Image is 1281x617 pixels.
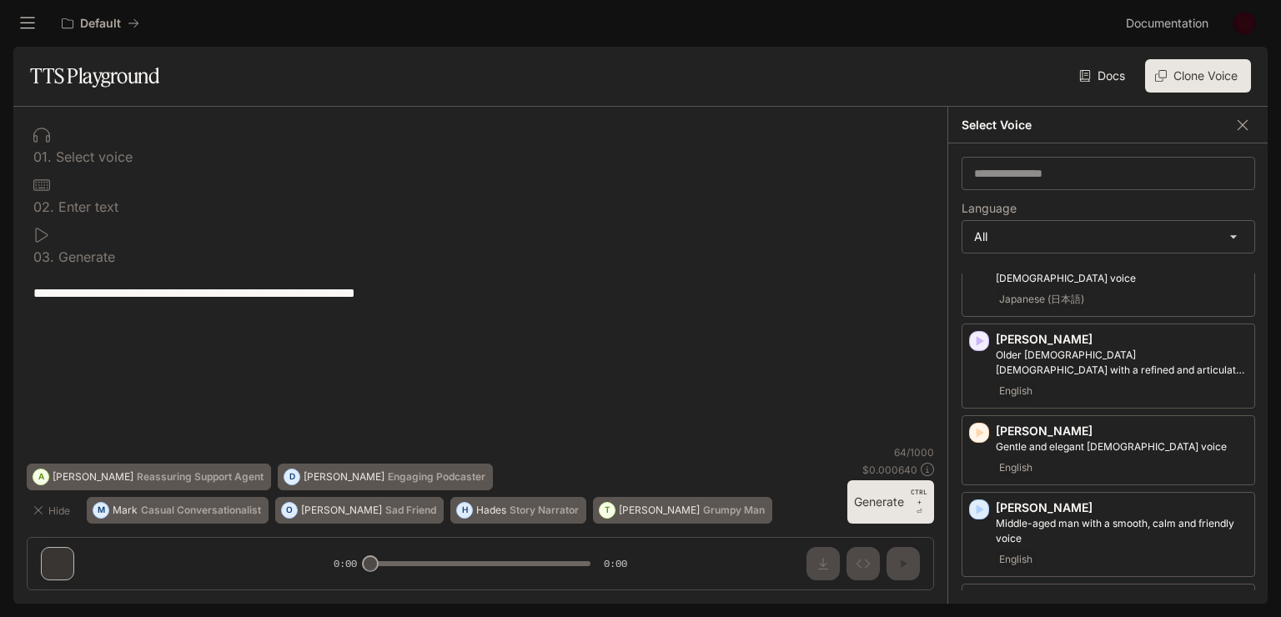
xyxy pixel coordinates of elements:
[999,293,1084,305] ya-tr-span: Japanese (日本語)
[137,470,264,483] ya-tr-span: Reassuring Support Agent
[98,503,105,518] ya-tr-span: M
[703,504,765,516] ya-tr-span: Grumpy Man
[476,504,506,516] ya-tr-span: Hades
[974,228,987,245] ya-tr-span: All
[911,488,927,506] ya-tr-span: CTRL +
[999,553,1032,565] ya-tr-span: English
[304,470,384,483] ya-tr-span: [PERSON_NAME]
[58,248,115,265] ya-tr-span: Generate
[593,497,772,524] button: T[PERSON_NAME]Grumpy Man
[619,504,700,516] ya-tr-span: [PERSON_NAME]
[996,349,1244,391] ya-tr-span: Older [DEMOGRAPHIC_DATA] [DEMOGRAPHIC_DATA] with a refined and articulate voice
[113,504,138,516] ya-tr-span: Mark
[462,503,468,518] ya-tr-span: H
[996,439,1248,454] p: Gentle and elegant female voice
[847,480,934,524] button: GenerateCTRL +⏎
[141,504,261,516] ya-tr-span: Casual Conversationalist
[1233,12,1256,35] img: User avatar
[27,464,271,490] button: A[PERSON_NAME]Reassuring Support Agent
[962,203,1017,214] ya-tr-span: Language
[1173,66,1238,87] ya-tr-span: Clone Voice
[54,7,147,40] button: All workspaces
[301,504,382,516] ya-tr-span: [PERSON_NAME]
[1076,59,1132,93] a: Docs
[854,492,904,513] ya-tr-span: Generate
[1098,66,1125,87] ya-tr-span: Docs
[1126,16,1208,30] ya-tr-span: Documentation
[388,470,485,483] ya-tr-span: Engaging Podcaster
[996,424,1093,438] ya-tr-span: [PERSON_NAME]
[33,250,54,263] p: 0 3 .
[996,332,1093,346] ya-tr-span: [PERSON_NAME]
[450,497,586,524] button: HHadesStory Narrator
[999,384,1032,397] ya-tr-span: English
[53,470,133,483] ya-tr-span: [PERSON_NAME]
[1119,7,1221,40] a: Documentation
[286,503,293,518] ya-tr-span: O
[278,464,493,490] button: D[PERSON_NAME]Engaging Podcaster
[56,148,133,165] ya-tr-span: Select voice
[30,63,159,88] ya-tr-span: TTS Playground
[48,502,70,519] ya-tr-span: Hide
[33,150,52,163] p: 0 1 .
[38,469,44,484] ya-tr-span: A
[58,198,118,215] ya-tr-span: Enter text
[862,463,917,477] p: $ 0.000640
[510,504,579,516] ya-tr-span: Story Narrator
[996,500,1093,514] ya-tr-span: [PERSON_NAME]
[917,508,922,515] ya-tr-span: ⏎
[996,516,1248,546] p: Middle-aged man with a smooth, calm and friendly voice
[962,221,1254,253] div: All
[275,497,444,524] button: O[PERSON_NAME]Sad Friend
[27,497,80,524] button: Hide
[289,469,295,484] ya-tr-span: D
[996,348,1248,378] p: Older British male with a refined and articulate voice
[996,517,1234,544] ya-tr-span: Middle-aged man with a smooth, calm and friendly voice
[33,200,54,213] p: 0 2 .
[385,504,436,516] ya-tr-span: Sad Friend
[1145,59,1251,93] button: Clone Voice
[996,440,1227,453] ya-tr-span: Gentle and elegant [DEMOGRAPHIC_DATA] voice
[87,497,269,524] button: MMarkCasual Conversationalist
[13,8,43,38] button: open drawer
[605,503,610,518] ya-tr-span: T
[999,461,1032,474] ya-tr-span: English
[1228,7,1261,40] button: User avatar
[80,16,121,30] ya-tr-span: Default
